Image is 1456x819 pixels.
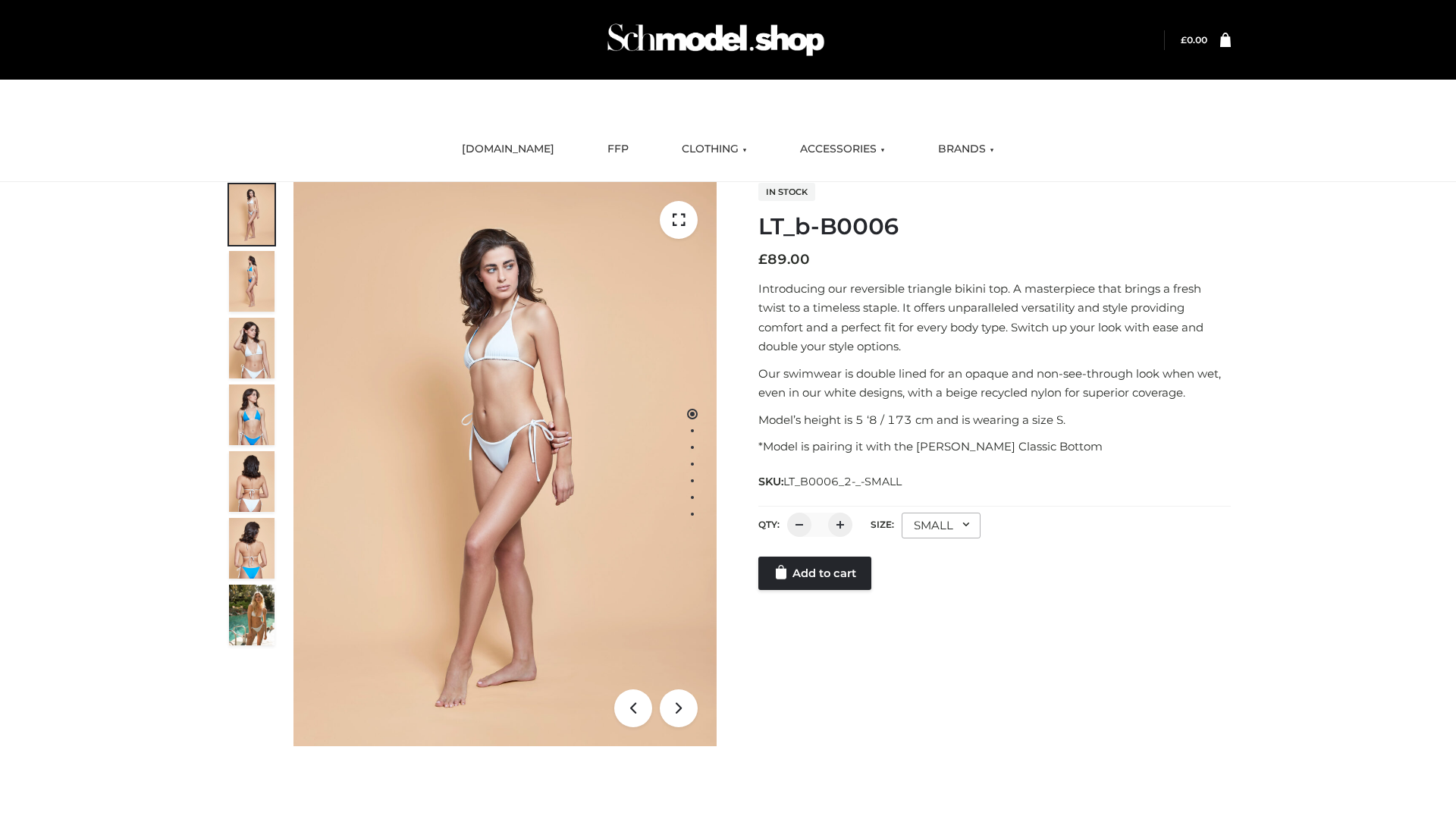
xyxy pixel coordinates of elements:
img: ArielClassicBikiniTop_CloudNine_AzureSky_OW114ECO_3-scaled.jpg [229,318,275,378]
span: £ [1181,34,1187,45]
a: Add to cart [758,557,871,590]
span: £ [758,251,767,268]
bdi: 89.00 [758,251,810,268]
p: Our swimwear is double lined for an opaque and non-see-through look when wet, even in our white d... [758,364,1231,403]
span: In stock [758,183,815,201]
h1: LT_b-B0006 [758,213,1231,240]
a: ACCESSORIES [789,133,896,166]
a: BRANDS [927,133,1006,166]
a: CLOTHING [670,133,758,166]
a: FFP [596,133,640,166]
p: Introducing our reversible triangle bikini top. A masterpiece that brings a fresh twist to a time... [758,279,1231,356]
a: £0.00 [1181,34,1207,45]
img: ArielClassicBikiniTop_CloudNine_AzureSky_OW114ECO_4-scaled.jpg [229,384,275,445]
img: ArielClassicBikiniTop_CloudNine_AzureSky_OW114ECO_1-scaled.jpg [229,184,275,245]
img: ArielClassicBikiniTop_CloudNine_AzureSky_OW114ECO_1 [293,182,717,746]
label: QTY: [758,519,780,530]
p: *Model is pairing it with the [PERSON_NAME] Classic Bottom [758,437,1231,457]
a: [DOMAIN_NAME] [450,133,566,166]
img: ArielClassicBikiniTop_CloudNine_AzureSky_OW114ECO_8-scaled.jpg [229,518,275,579]
p: Model’s height is 5 ‘8 / 173 cm and is wearing a size S. [758,410,1231,430]
span: LT_B0006_2-_-SMALL [783,475,902,488]
label: Size: [871,519,894,530]
div: SMALL [902,513,981,538]
img: Schmodel Admin 964 [602,10,830,70]
img: Arieltop_CloudNine_AzureSky2.jpg [229,585,275,645]
span: SKU: [758,472,903,491]
img: ArielClassicBikiniTop_CloudNine_AzureSky_OW114ECO_2-scaled.jpg [229,251,275,312]
img: ArielClassicBikiniTop_CloudNine_AzureSky_OW114ECO_7-scaled.jpg [229,451,275,512]
bdi: 0.00 [1181,34,1207,45]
